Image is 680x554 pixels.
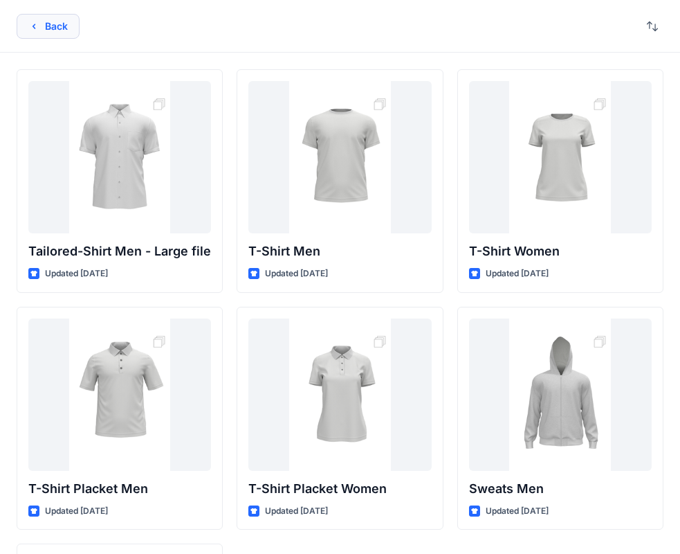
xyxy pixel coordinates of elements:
[486,267,549,281] p: Updated [DATE]
[486,504,549,519] p: Updated [DATE]
[248,81,431,233] a: T-Shirt Men
[265,504,328,519] p: Updated [DATE]
[45,267,108,281] p: Updated [DATE]
[28,319,211,471] a: T-Shirt Placket Men
[469,81,652,233] a: T-Shirt Women
[248,319,431,471] a: T-Shirt Placket Women
[469,242,652,261] p: T-Shirt Women
[265,267,328,281] p: Updated [DATE]
[17,14,80,39] button: Back
[248,242,431,261] p: T-Shirt Men
[28,81,211,233] a: Tailored-Shirt Men - Large file
[28,242,211,261] p: Tailored-Shirt Men - Large file
[248,479,431,499] p: T-Shirt Placket Women
[469,479,652,499] p: Sweats Men
[45,504,108,519] p: Updated [DATE]
[28,479,211,499] p: T-Shirt Placket Men
[469,319,652,471] a: Sweats Men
